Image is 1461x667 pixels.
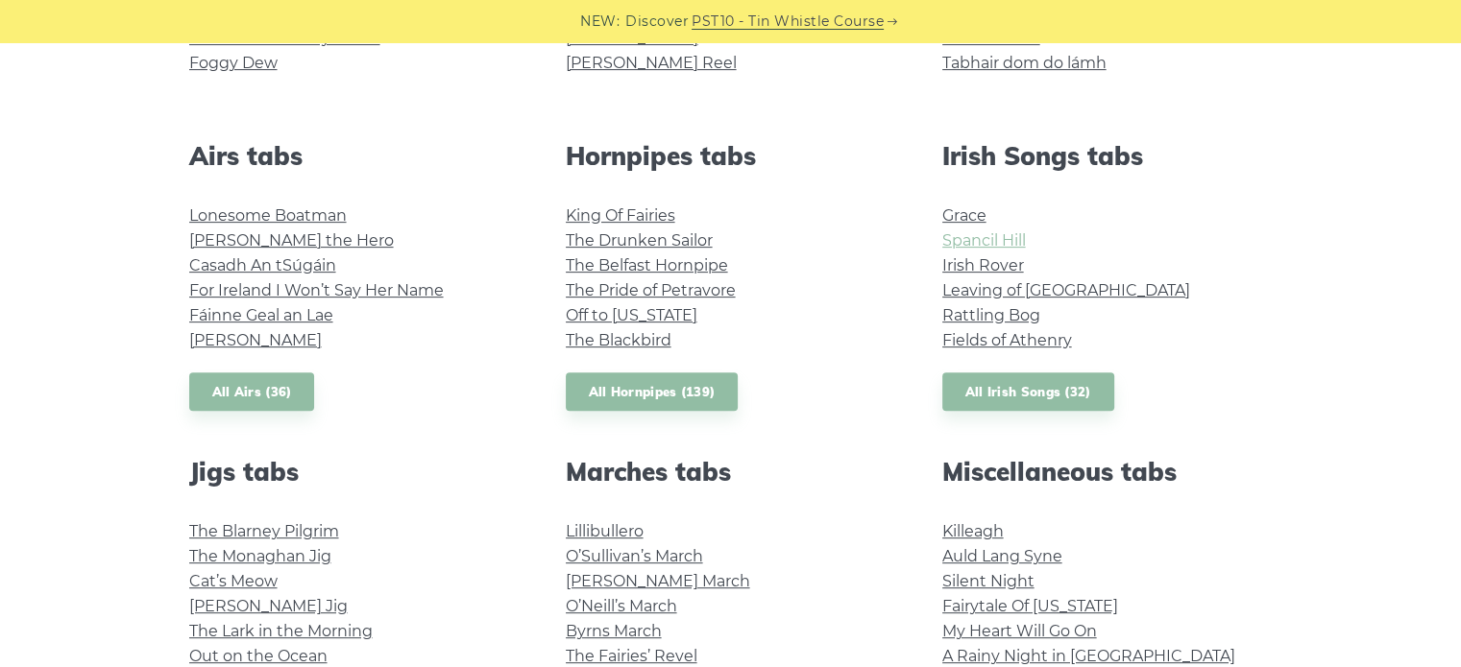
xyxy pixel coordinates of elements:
[566,306,697,324] a: Off to [US_STATE]
[566,372,739,412] a: All Hornpipes (139)
[580,11,620,33] span: NEW:
[189,306,333,324] a: Fáinne Geal an Lae
[942,457,1273,487] h2: Miscellaneous tabs
[189,141,520,171] h2: Airs tabs
[566,597,677,615] a: O’Neill’s March
[566,54,737,72] a: [PERSON_NAME] Reel
[189,522,339,540] a: The Blarney Pilgrim
[189,572,278,590] a: Cat’s Meow
[189,256,336,274] a: Casadh An tSúgáin
[566,547,703,565] a: O’Sullivan’s March
[566,141,896,171] h2: Hornpipes tabs
[189,29,380,47] a: Star of the County Down
[566,522,644,540] a: Lillibullero
[942,522,1004,540] a: Killeagh
[189,372,315,412] a: All Airs (36)
[566,572,750,590] a: [PERSON_NAME] March
[566,457,896,487] h2: Marches tabs
[566,647,697,665] a: The Fairies’ Revel
[942,281,1190,299] a: Leaving of [GEOGRAPHIC_DATA]
[942,231,1026,250] a: Spancil Hill
[566,231,713,250] a: The Drunken Sailor
[942,547,1062,565] a: Auld Lang Syne
[942,54,1107,72] a: Tabhair dom do lámh
[189,597,348,615] a: [PERSON_NAME] Jig
[942,372,1114,412] a: All Irish Songs (32)
[189,54,278,72] a: Foggy Dew
[566,281,736,299] a: The Pride of Petravore
[189,547,331,565] a: The Monaghan Jig
[189,231,394,250] a: [PERSON_NAME] the Hero
[566,256,728,274] a: The Belfast Hornpipe
[942,206,986,225] a: Grace
[189,457,520,487] h2: Jigs tabs
[189,647,328,665] a: Out on the Ocean
[942,597,1118,615] a: Fairytale Of [US_STATE]
[566,622,662,640] a: Byrns March
[566,206,675,225] a: King Of Fairies
[942,622,1097,640] a: My Heart Will Go On
[942,331,1072,349] a: Fields of Athenry
[625,11,689,33] span: Discover
[942,306,1040,324] a: Rattling Bog
[189,281,444,299] a: For Ireland I Won’t Say Her Name
[942,29,1040,47] a: Ievan Polkka
[566,29,698,47] a: [PERSON_NAME]
[566,331,671,349] a: The Blackbird
[942,572,1035,590] a: Silent Night
[942,647,1235,665] a: A Rainy Night in [GEOGRAPHIC_DATA]
[692,11,884,33] a: PST10 - Tin Whistle Course
[189,622,373,640] a: The Lark in the Morning
[942,141,1273,171] h2: Irish Songs tabs
[189,206,347,225] a: Lonesome Boatman
[189,331,322,349] a: [PERSON_NAME]
[942,256,1024,274] a: Irish Rover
